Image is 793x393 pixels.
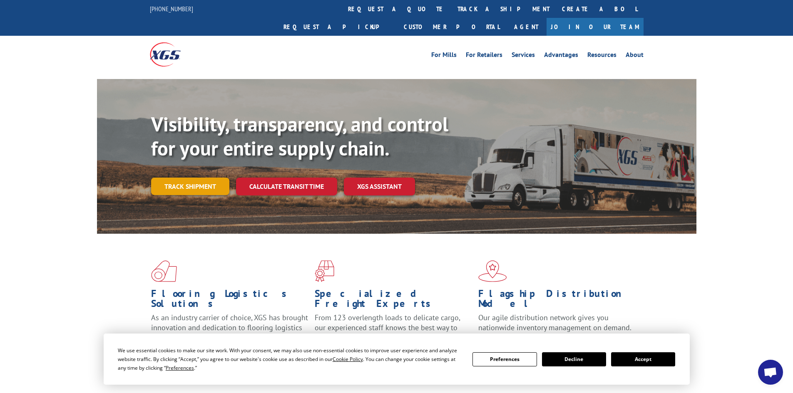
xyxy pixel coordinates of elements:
h1: Flagship Distribution Model [478,289,636,313]
a: Customer Portal [398,18,506,36]
a: Calculate transit time [236,178,337,195]
b: Visibility, transparency, and control for your entire supply chain. [151,111,448,161]
a: Request a pickup [277,18,398,36]
span: Preferences [166,364,194,371]
div: Open chat [758,360,783,385]
a: Agent [506,18,547,36]
span: Cookie Policy [333,356,363,363]
p: From 123 overlength loads to delicate cargo, our experienced staff knows the best way to move you... [315,313,472,350]
a: Advantages [544,52,578,61]
a: For Mills [431,52,457,61]
button: Decline [542,352,606,366]
a: XGS ASSISTANT [344,178,415,195]
a: Resources [587,52,617,61]
a: [PHONE_NUMBER] [150,5,193,13]
span: As an industry carrier of choice, XGS has brought innovation and dedication to flooring logistics... [151,313,308,342]
h1: Flooring Logistics Solutions [151,289,308,313]
a: About [626,52,644,61]
div: We use essential cookies to make our site work. With your consent, we may also use non-essential ... [118,346,462,372]
div: Cookie Consent Prompt [104,334,690,385]
h1: Specialized Freight Experts [315,289,472,313]
img: xgs-icon-total-supply-chain-intelligence-red [151,260,177,282]
img: xgs-icon-flagship-distribution-model-red [478,260,507,282]
a: Services [512,52,535,61]
a: Join Our Team [547,18,644,36]
img: xgs-icon-focused-on-flooring-red [315,260,334,282]
a: Track shipment [151,178,229,195]
button: Preferences [472,352,537,366]
button: Accept [611,352,675,366]
span: Our agile distribution network gives you nationwide inventory management on demand. [478,313,631,332]
a: For Retailers [466,52,502,61]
